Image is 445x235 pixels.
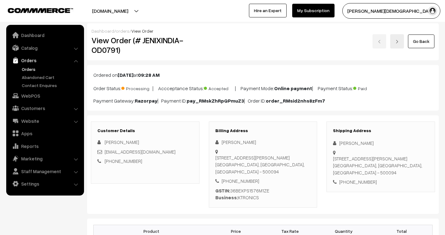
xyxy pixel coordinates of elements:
[91,28,434,34] div: / /
[215,188,230,193] b: GSTIN:
[8,42,82,53] a: Catalog
[8,115,82,127] a: Website
[428,6,437,16] img: user
[8,178,82,189] a: Settings
[395,40,399,44] img: right-arrow.png
[266,98,325,104] b: order_RMsid2nhs8zFm7
[116,28,129,34] a: orders
[8,6,62,14] a: COMMMERCE
[121,84,152,92] span: Processing
[8,103,82,114] a: Customers
[20,82,82,89] a: Contact Enquires
[204,84,235,92] span: Accepted
[105,149,176,154] a: [EMAIL_ADDRESS][DOMAIN_NAME]
[8,153,82,164] a: Marketing
[138,72,160,78] b: 09:28 AM
[118,72,133,78] b: [DATE]
[215,187,311,201] div: 36BEXPS1576M1ZE KTRONICS
[8,128,82,139] a: Apps
[93,97,433,104] p: Payment Gateway: | Payment ID: | Order ID:
[8,55,82,66] a: Orders
[91,35,199,55] h2: View Order (# JENIXINDIA-OD0791)
[215,128,311,133] h3: Billing Address
[333,178,429,186] div: [PHONE_NUMBER]
[408,35,434,48] a: Go Back
[215,154,311,175] div: [STREET_ADDRESS][PERSON_NAME] [GEOGRAPHIC_DATA], [GEOGRAPHIC_DATA], [GEOGRAPHIC_DATA] - 500094
[333,155,429,176] div: [STREET_ADDRESS][PERSON_NAME] [GEOGRAPHIC_DATA], [GEOGRAPHIC_DATA], [GEOGRAPHIC_DATA] - 500094
[215,177,311,185] div: [PHONE_NUMBER]
[249,4,287,17] a: Hire an Expert
[20,74,82,81] a: Abandoned Cart
[333,140,429,147] div: [PERSON_NAME]
[135,98,157,104] b: Razorpay
[333,128,429,133] h3: Shipping Address
[93,71,433,79] p: Ordered on at
[8,30,82,41] a: Dashboard
[20,66,82,72] a: Orders
[8,90,82,101] a: WebPOS
[91,28,114,34] a: Dashboard
[353,84,384,92] span: Paid
[215,139,311,146] div: [PERSON_NAME]
[131,28,153,34] span: View Order
[8,141,82,152] a: Reports
[8,8,73,13] img: COMMMERCE
[8,166,82,177] a: Staff Management
[292,4,335,17] a: My Subscription
[274,85,312,91] b: Online payment
[187,98,244,104] b: pay_RMskZhRpQPmuZ3
[105,139,139,145] span: [PERSON_NAME]
[105,158,142,164] a: [PHONE_NUMBER]
[70,3,150,19] button: [DOMAIN_NAME]
[342,3,440,19] button: [PERSON_NAME][DEMOGRAPHIC_DATA]
[97,128,193,133] h3: Customer Details
[215,195,238,200] b: Business:
[93,84,433,92] p: Order Status: | Accceptance Status: | Payment Mode: | Payment Status:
